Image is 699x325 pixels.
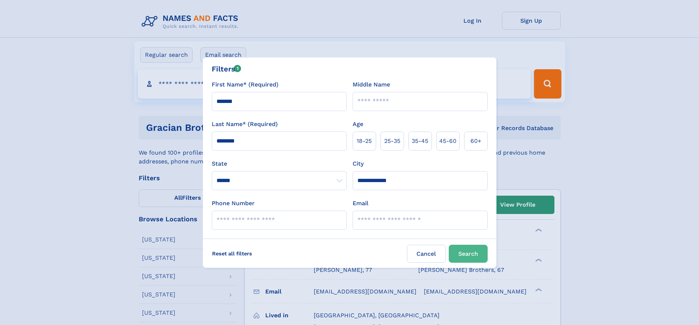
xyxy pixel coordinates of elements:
[212,120,278,129] label: Last Name* (Required)
[212,80,278,89] label: First Name* (Required)
[353,120,363,129] label: Age
[384,137,400,145] span: 25‑35
[357,137,372,145] span: 18‑25
[407,245,446,263] label: Cancel
[353,80,390,89] label: Middle Name
[449,245,488,263] button: Search
[212,63,241,74] div: Filters
[439,137,456,145] span: 45‑60
[412,137,428,145] span: 35‑45
[353,199,368,208] label: Email
[212,159,347,168] label: State
[353,159,364,168] label: City
[207,245,257,262] label: Reset all filters
[212,199,255,208] label: Phone Number
[470,137,481,145] span: 60+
